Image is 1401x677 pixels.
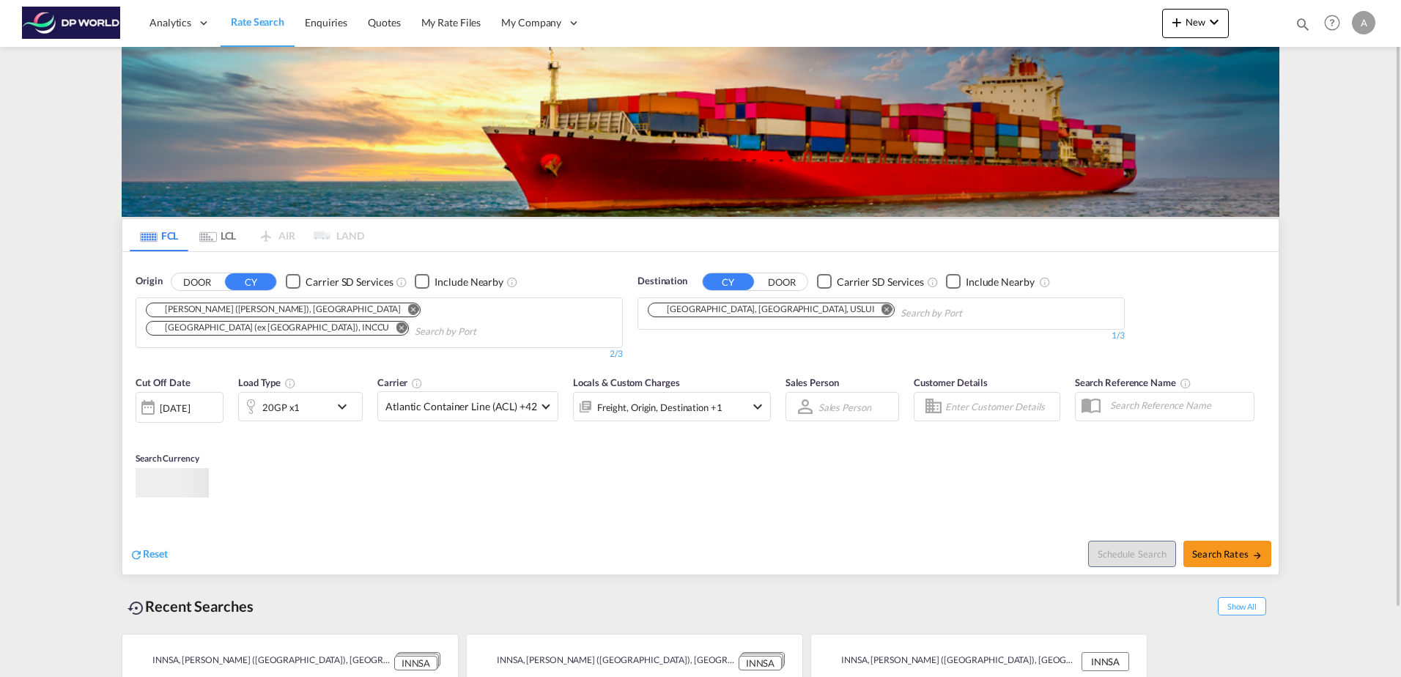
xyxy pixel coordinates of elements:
md-datepicker: Select [136,421,147,441]
div: 1/3 [637,330,1125,342]
md-icon: icon-arrow-right [1252,550,1263,561]
div: 20GP x1 [262,397,300,418]
md-icon: Unchecked: Search for CY (Container Yard) services for all selected carriers.Checked : Search for... [396,276,407,288]
div: Recent Searches [122,590,259,623]
div: Include Nearby [435,275,503,289]
span: Origin [136,274,162,289]
span: Atlantic Container Line (ACL) +42 [385,399,537,414]
md-tab-item: FCL [130,219,188,251]
md-checkbox: Checkbox No Ink [286,274,393,289]
md-icon: Unchecked: Ignores neighbouring ports when fetching rates.Checked : Includes neighbouring ports w... [506,276,518,288]
span: Sales Person [785,377,839,388]
md-icon: icon-chevron-down [749,398,766,415]
input: Search Reference Name [1103,394,1254,416]
div: INNSA, Jawaharlal Nehru (Nhava Sheva), India, Indian Subcontinent, Asia Pacific [829,652,1078,671]
span: Enquiries [305,16,347,29]
button: Remove [386,322,408,336]
span: Quotes [368,16,400,29]
div: icon-refreshReset [130,547,168,563]
img: c08ca190194411f088ed0f3ba295208c.png [22,7,121,40]
div: Press delete to remove this chip. [151,322,392,334]
button: Remove [872,303,894,318]
div: 20GP x1icon-chevron-down [238,392,363,421]
div: Help [1320,10,1352,37]
md-select: Sales Person [817,396,873,418]
button: CY [225,273,276,290]
div: Jawaharlal Nehru (Nhava Sheva), INNSA [151,303,401,316]
div: [DATE] [160,402,190,415]
md-icon: icon-chevron-down [1205,13,1223,31]
div: 2/3 [136,348,623,360]
span: Show All [1218,597,1266,615]
div: OriginDOOR CY Checkbox No InkUnchecked: Search for CY (Container Yard) services for all selected ... [122,252,1279,574]
md-pagination-wrapper: Use the left and right arrow keys to navigate between tabs [130,219,364,251]
input: Chips input. [415,320,554,344]
md-icon: The selected Trucker/Carrierwill be displayed in the rate results If the rates are from another f... [411,377,423,389]
button: Note: By default Schedule search will only considerorigin ports, destination ports and cut off da... [1088,541,1176,567]
div: Freight Origin Destination Factory Stuffingicon-chevron-down [573,392,771,421]
span: Search Rates [1192,548,1263,560]
span: New [1168,16,1223,28]
span: Rate Search [231,15,284,28]
md-checkbox: Checkbox No Ink [415,274,503,289]
div: A [1352,11,1375,34]
span: Reset [143,547,168,560]
button: DOOR [171,273,223,290]
span: Search Currency [136,453,199,464]
md-icon: icon-magnify [1295,16,1311,32]
div: Press delete to remove this chip. [151,303,404,316]
span: Load Type [238,377,296,388]
div: INNSA, Jawaharlal Nehru (Nhava Sheva), India, Indian Subcontinent, Asia Pacific [484,652,735,670]
md-icon: icon-information-outline [284,377,296,389]
span: Locals & Custom Charges [573,377,680,388]
md-checkbox: Checkbox No Ink [817,274,924,289]
div: Louisville, KY, USLUI [653,303,875,316]
input: Chips input. [901,302,1040,325]
div: INNSA [739,656,782,671]
div: Press delete to remove this chip. [653,303,878,316]
div: Carrier SD Services [837,275,924,289]
md-icon: icon-backup-restore [127,599,145,617]
img: LCL+%26+FCL+BACKGROUND.png [122,47,1279,217]
div: INNSA, Jawaharlal Nehru (Nhava Sheva), India, Indian Subcontinent, Asia Pacific [140,652,391,670]
input: Enter Customer Details [945,396,1055,418]
md-chips-wrap: Chips container. Use arrow keys to select chips. [646,298,1046,325]
div: Include Nearby [966,275,1035,289]
div: [DATE] [136,392,223,423]
md-chips-wrap: Chips container. Use arrow keys to select chips. [144,298,615,344]
span: My Company [501,15,561,30]
button: Remove [398,303,420,318]
div: Freight Origin Destination Factory Stuffing [597,397,722,418]
md-icon: icon-refresh [130,548,143,561]
button: DOOR [756,273,807,290]
button: Search Ratesicon-arrow-right [1183,541,1271,567]
span: Destination [637,274,687,289]
div: INNSA [1082,652,1129,671]
md-checkbox: Checkbox No Ink [946,274,1035,289]
md-tab-item: LCL [188,219,247,251]
div: icon-magnify [1295,16,1311,38]
span: Help [1320,10,1345,35]
div: INNSA [394,656,437,671]
button: CY [703,273,754,290]
span: Search Reference Name [1075,377,1191,388]
span: Carrier [377,377,423,388]
span: My Rate Files [421,16,481,29]
div: Kolkata (ex Calcutta), INCCU [151,322,389,334]
div: Carrier SD Services [306,275,393,289]
span: Cut Off Date [136,377,191,388]
md-icon: Unchecked: Search for CY (Container Yard) services for all selected carriers.Checked : Search for... [927,276,939,288]
md-icon: icon-plus 400-fg [1168,13,1186,31]
span: Analytics [149,15,191,30]
md-icon: icon-chevron-down [333,398,358,415]
md-icon: Your search will be saved by the below given name [1180,377,1191,389]
button: icon-plus 400-fgNewicon-chevron-down [1162,9,1229,38]
span: Customer Details [914,377,988,388]
md-icon: Unchecked: Ignores neighbouring ports when fetching rates.Checked : Includes neighbouring ports w... [1039,276,1051,288]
